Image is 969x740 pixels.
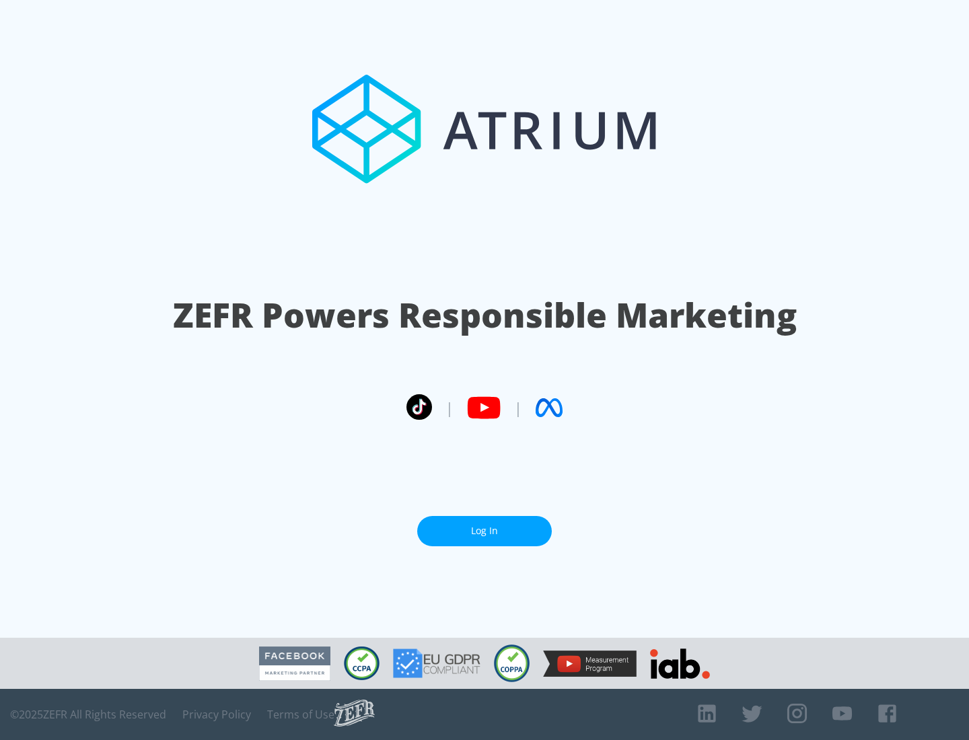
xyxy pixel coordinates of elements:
img: Facebook Marketing Partner [259,646,330,681]
span: © 2025 ZEFR All Rights Reserved [10,708,166,721]
img: IAB [650,649,710,679]
a: Log In [417,516,552,546]
img: COPPA Compliant [494,644,530,682]
img: CCPA Compliant [344,646,380,680]
h1: ZEFR Powers Responsible Marketing [173,292,797,338]
img: YouTube Measurement Program [543,651,637,677]
a: Privacy Policy [182,708,251,721]
span: | [514,398,522,418]
img: GDPR Compliant [393,649,480,678]
span: | [445,398,454,418]
a: Terms of Use [267,708,334,721]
